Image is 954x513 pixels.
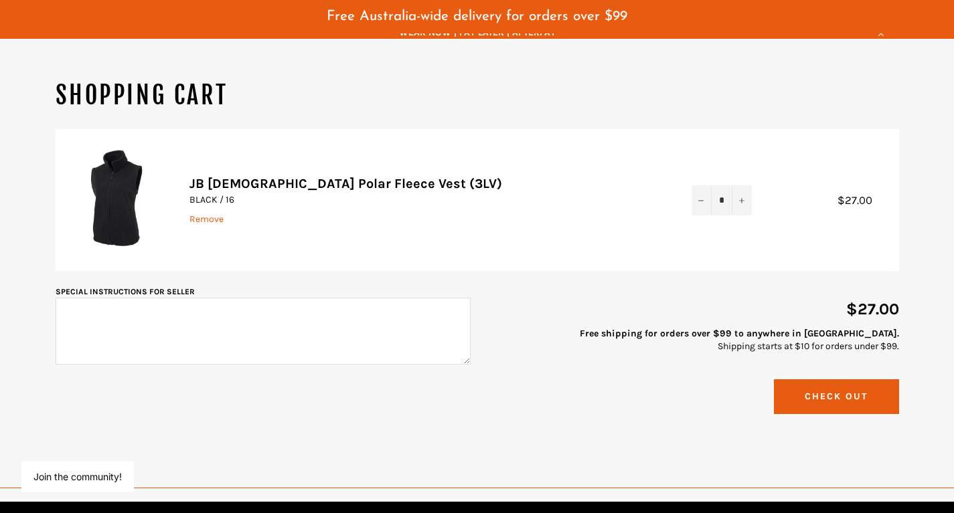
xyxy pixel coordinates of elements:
[189,213,224,225] a: Remove
[56,287,195,296] label: Special instructions for seller
[838,194,886,207] span: $27.00
[56,79,899,112] h1: Shopping Cart
[484,327,899,353] p: Shipping starts at $10 for orders under $99.
[732,185,752,215] button: Increase item quantity by one
[580,328,899,339] strong: Free shipping for orders over $99 to anywhere in [GEOGRAPHIC_DATA].
[76,149,156,247] img: JB Ladies Polar Fleece Vest (3LV)
[189,176,502,191] a: JB [DEMOGRAPHIC_DATA] Polar Fleece Vest (3LV)
[484,298,899,320] p: $27.00
[327,9,627,23] span: Free Australia-wide delivery for orders over $99
[33,471,122,482] button: Join the community!
[189,193,665,206] p: BLACK / 16
[692,185,712,215] button: Reduce item quantity by one
[774,379,899,413] button: Check Out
